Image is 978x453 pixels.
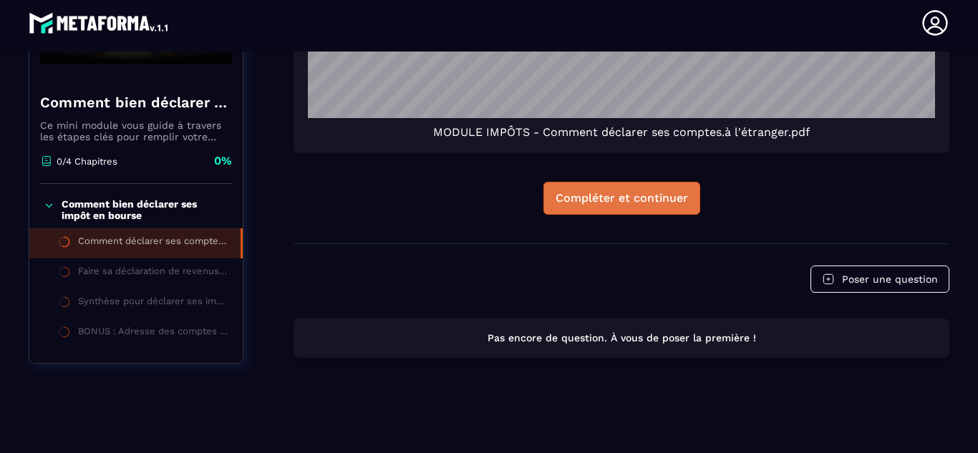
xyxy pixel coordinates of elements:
[306,331,936,345] p: Pas encore de question. À vous de poser la première !
[40,120,232,142] p: Ce mini module vous guide à travers les étapes clés pour remplir votre déclaration d'impôts effic...
[810,266,949,293] button: Poser une question
[57,156,117,167] p: 0/4 Chapitres
[433,125,810,139] span: MODULE IMPÔTS - Comment déclarer ses comptes.à l'étranger.pdf
[40,92,232,112] h4: Comment bien déclarer ses impôts en bourse
[78,235,226,251] div: Comment déclarer ses comptes à l'étranger ?
[78,266,228,281] div: Faire sa déclaration de revenus mobiliers
[78,326,228,341] div: BONUS : Adresse des comptes étrangers
[543,182,700,215] button: Compléter et continuer
[78,296,228,311] div: Synthèse pour déclarer ses impôts en bourse
[214,153,232,169] p: 0%
[556,191,688,205] div: Compléter et continuer
[29,9,170,37] img: logo
[62,198,228,221] p: Comment bien déclarer ses impôt en bourse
